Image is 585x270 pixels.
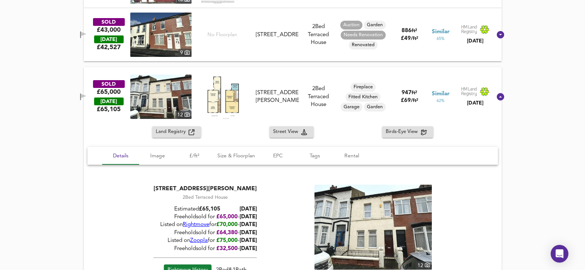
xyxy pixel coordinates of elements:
span: [DATE] [240,214,257,220]
img: property thumbnail [130,13,192,57]
div: [DATE] [94,35,124,43]
span: £75,000 [216,238,238,243]
span: £ 70,000 [216,222,238,228]
span: £/ft² [180,151,209,161]
button: Land Registry [152,126,201,138]
span: £ 49 [401,36,418,41]
span: Garden [364,22,386,28]
span: / ft² [411,36,418,41]
span: Needs Renovation [341,32,386,38]
span: 947 [402,90,412,96]
div: Garden [364,103,386,112]
span: Similar [432,28,450,36]
span: 62 % [437,98,444,104]
span: Similar [432,90,450,98]
div: 2 Bed Terraced House [302,23,335,47]
div: £65,000 [97,88,121,96]
b: [DATE] [240,206,257,212]
div: Freehold sold for - [154,245,257,253]
span: Image [144,151,172,161]
div: 12 [175,111,192,119]
span: Renovated [349,42,378,48]
div: Estimated [154,205,257,213]
div: Freehold sold for - [154,229,257,237]
div: Freehold sold for - [154,213,257,221]
div: Fireplace [351,83,376,92]
div: SOLD£43,000 [DATE]£42,527property thumbnail 9 No Floorplan[STREET_ADDRESS]2Bed Terraced HouseAuct... [84,8,502,61]
div: 2 Bed Terraced House [302,85,335,109]
button: Birds-Eye View [382,126,433,138]
div: [STREET_ADDRESS] [256,31,299,39]
span: Tags [301,151,329,161]
span: £ 69 [401,98,418,103]
a: property thumbnail 9 [130,13,192,57]
span: £ 65,105 [199,206,220,212]
div: Needs Renovation [341,31,386,40]
span: [DATE] [240,246,257,252]
div: SOLD [93,80,125,88]
div: [STREET_ADDRESS][PERSON_NAME] [256,89,299,105]
span: No Floorplan [207,31,237,38]
span: Details [107,151,135,161]
div: Listed on for - [154,221,257,229]
img: Land Registry [461,25,490,34]
span: Garden [364,104,386,110]
div: SOLD£65,000 [DATE]£65,105property thumbnail 12 Floorplan[STREET_ADDRESS][PERSON_NAME]2Bed Terrace... [84,67,502,126]
span: Street View [273,128,301,136]
span: £ 32,500 [216,246,238,252]
a: Zoopla [190,238,208,243]
div: Fitted Kitchen [345,93,381,102]
span: 886 [402,28,412,34]
span: [DATE] [240,230,257,236]
img: Land Registry [461,87,490,96]
a: property thumbnail 12 [130,75,192,119]
span: £ 64,380 [216,230,238,236]
a: property thumbnail 12 [314,185,431,270]
img: property thumbnail [130,75,192,119]
img: property thumbnail [314,185,431,270]
span: [DATE] [240,238,257,243]
div: 2 Bed Terraced House [154,194,257,201]
div: Renovated [349,41,378,49]
div: Listed on for - [154,237,257,245]
div: SOLD [93,18,125,26]
span: Fireplace [351,84,376,90]
span: Land Registry [156,128,189,136]
span: Birds-Eye View [386,128,421,136]
span: ft² [412,28,417,33]
span: £ 65,105 [97,105,121,113]
div: [DATE] [461,99,490,107]
div: 9 [178,49,192,57]
span: [DATE] [240,222,257,228]
span: ft² [412,90,417,95]
div: Auction [340,21,362,30]
div: Garden [364,21,386,30]
img: Floorplan [206,75,239,119]
span: Garage [341,104,362,110]
div: [DATE] [94,98,124,105]
svg: Show Details [496,92,505,101]
svg: Show Details [496,30,505,39]
span: Fitted Kitchen [345,94,381,100]
div: Garage [341,103,362,112]
a: Rightmove [183,222,209,228]
span: Size & Floorplan [217,151,255,161]
div: 12 [415,262,431,270]
span: Auction [340,22,362,28]
div: £43,000 [97,26,121,34]
span: 65 % [437,36,444,42]
span: EPC [264,151,292,161]
span: / ft² [411,98,418,103]
div: Open Intercom Messenger [551,245,568,263]
button: Street View [269,126,314,138]
span: £ 42,527 [97,43,121,51]
div: [DATE] [461,37,490,45]
div: [STREET_ADDRESS][PERSON_NAME] [154,185,257,193]
span: £ 65,000 [216,214,238,220]
span: Rental [338,151,366,161]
